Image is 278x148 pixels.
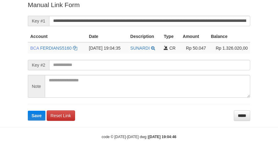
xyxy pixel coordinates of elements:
[180,31,208,42] th: Amount
[28,0,250,9] p: Manual Link Form
[208,42,250,54] td: Rp 1.326.020,00
[128,31,162,42] th: Description
[86,31,128,42] th: Date
[86,42,128,54] td: [DATE] 19:04:35
[28,16,49,26] span: Key #1
[169,46,175,51] span: CR
[73,46,77,51] a: Copy FERDIANS5160 to clipboard
[130,46,150,51] a: SUNARDI
[32,113,42,118] span: Save
[51,113,71,118] span: Reset Link
[40,46,72,51] a: FERDIANS5160
[102,135,176,139] small: code © [DATE]-[DATE] dwg |
[28,111,45,121] button: Save
[161,31,180,42] th: Type
[47,110,75,121] a: Reset Link
[28,75,45,98] span: Note
[149,135,176,139] strong: [DATE] 19:04:46
[28,60,49,70] span: Key #2
[180,42,208,54] td: Rp 50.047
[208,31,250,42] th: Balance
[28,31,86,42] th: Account
[30,46,39,51] span: BCA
